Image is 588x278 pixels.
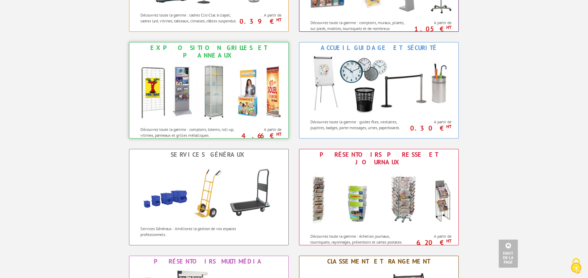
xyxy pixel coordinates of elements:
[299,149,459,245] a: Présentoirs Presse et Journaux Présentoirs Presse et Journaux Découvrez toute la gamme : échelles...
[499,239,518,268] a: Haut de la page
[133,61,285,123] img: Exposition Grilles et Panneaux
[446,24,451,30] sup: HT
[301,44,457,52] div: Accueil Guidage et Sécurité
[567,257,585,275] img: Cookies (fenêtre modale)
[133,160,285,222] img: Services Généraux
[407,126,451,130] p: 0.30 €
[140,226,238,237] p: Services Généraux : Améliorez la gestion de vos espaces professionnels.
[303,168,455,230] img: Présentoirs Presse et Journaux
[310,20,408,37] p: Découvrez toute la gamme : comptoirs, muraux, pliants, sur pieds, mobiles, tourniquets et de nomb...
[446,124,451,130] sup: HT
[301,258,457,265] div: Classement et Rangement
[131,258,287,265] div: Présentoirs Multimédia
[446,238,451,244] sup: HT
[310,233,408,245] p: Découvrez toute la gamme : échelles journaux, tourniquets, rayonnages, présentoirs et cartes post...
[303,53,455,115] img: Accueil Guidage et Sécurité
[131,151,287,158] div: Services Généraux
[129,149,289,245] a: Services Généraux Services Généraux Services Généraux : Améliorez la gestion de vos espaces profe...
[407,240,451,245] p: 6.20 €
[131,44,287,59] div: Exposition Grilles et Panneaux
[299,42,459,138] a: Accueil Guidage et Sécurité Accueil Guidage et Sécurité Découvrez toute la gamme : guides files, ...
[140,12,238,24] p: Découvrez toute la gamme : cadres Clic-Clac à clapet, cadres Led, vitrines, tableaux, cimaises, c...
[407,27,451,31] p: 1.05 €
[129,42,289,138] a: Exposition Grilles et Panneaux Exposition Grilles et Panneaux Découvrez toute la gamme : comptoir...
[276,17,281,23] sup: HT
[240,127,281,132] span: A partir de
[564,255,588,278] button: Cookies (fenêtre modale)
[410,20,451,25] span: A partir de
[240,12,281,18] span: A partir de
[410,234,451,239] span: A partir de
[276,131,281,137] sup: HT
[237,19,281,23] p: 0.39 €
[310,119,408,131] p: Découvrez toute la gamme : guides files, vestiaires, pupitres, badges, porte-messages, urnes, pap...
[140,126,238,138] p: Découvrez toute la gamme : comptoirs, totems, roll-up, vitrines, panneaux et grilles métalliques.
[410,119,451,125] span: A partir de
[237,134,281,138] p: 4.66 €
[301,151,457,166] div: Présentoirs Presse et Journaux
